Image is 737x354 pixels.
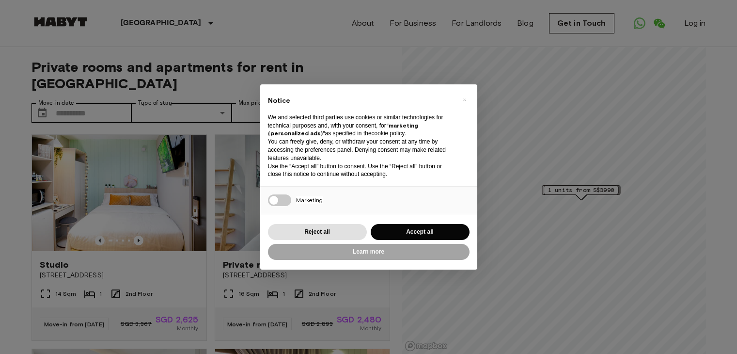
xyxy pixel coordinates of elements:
button: Learn more [268,244,470,260]
button: Reject all [268,224,367,240]
p: You can freely give, deny, or withdraw your consent at any time by accessing the preferences pane... [268,138,454,162]
p: We and selected third parties use cookies or similar technologies for technical purposes and, wit... [268,113,454,138]
span: Marketing [296,196,323,204]
span: × [463,94,466,106]
button: Close this notice [457,92,472,108]
button: Accept all [371,224,470,240]
strong: “marketing (personalized ads)” [268,122,418,137]
p: Use the “Accept all” button to consent. Use the “Reject all” button or close this notice to conti... [268,162,454,179]
a: cookie policy [372,130,405,137]
h2: Notice [268,96,454,106]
